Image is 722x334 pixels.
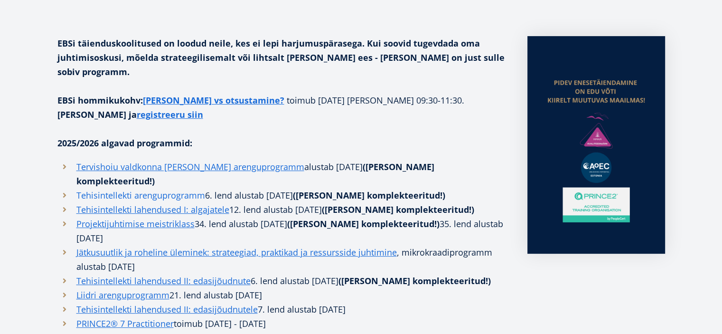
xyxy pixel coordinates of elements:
a: Liidri arenguprogramm [76,288,169,302]
strong: ([PERSON_NAME] komplekteeritud!) [287,218,440,229]
strong: EBSi täienduskoolitused on loodud neile, kes ei lepi harjumuspärasega. Kui soovid tugevdada oma j... [57,38,505,77]
li: 21. lend alustab [DATE] [57,288,508,302]
strong: ([PERSON_NAME] komplekteeritud!) [338,275,491,286]
p: toimub [DATE] [PERSON_NAME] 09:30-11:30. [57,93,508,122]
a: Tervishoiu valdkonna [PERSON_NAME] arenguprogramm [76,160,304,174]
li: 12. lend alustab [DATE] [57,202,508,217]
strong: EBSi hommikukohv: [57,95,287,106]
li: toimub [DATE] - [DATE] [57,316,508,331]
strong: ([PERSON_NAME] komplekteeritud!) [293,190,445,201]
strong: 2025/2026 algavad programmid: [57,137,192,149]
li: 34. lend alustab [DATE] 35. lend alustab [DATE] [57,217,508,245]
strong: ([PERSON_NAME] komplekteeritud!) [322,204,474,215]
li: 6. lend alustab [DATE] [57,188,508,202]
a: Projektijuhtimise meistriklass [76,217,195,231]
strong: [PERSON_NAME] ja [57,109,203,120]
a: Tehisintellekti lahendused II: edasijõudnute [76,274,251,288]
a: Tehisintellekti arenguprogramm [76,188,205,202]
a: Tehisintellekti lahendused I: algajatele [76,202,229,217]
li: , mikrokraadiprogramm alustab [DATE] [57,245,508,274]
a: registreeru siin [137,107,203,122]
a: Tehisintellekti lahendused II: edasijõudnutele [76,302,258,316]
a: Jätkusuutlik ja roheline üleminek: strateegiad, praktikad ja ressursside juhtimine [76,245,397,259]
a: [PERSON_NAME] vs otsustamine? [143,93,284,107]
li: alustab [DATE] [57,160,508,188]
li: 7. lend alustab [DATE] [57,302,508,316]
li: 6. lend alustab [DATE] [57,274,508,288]
a: PRINCE2® 7 Practitioner [76,316,174,331]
